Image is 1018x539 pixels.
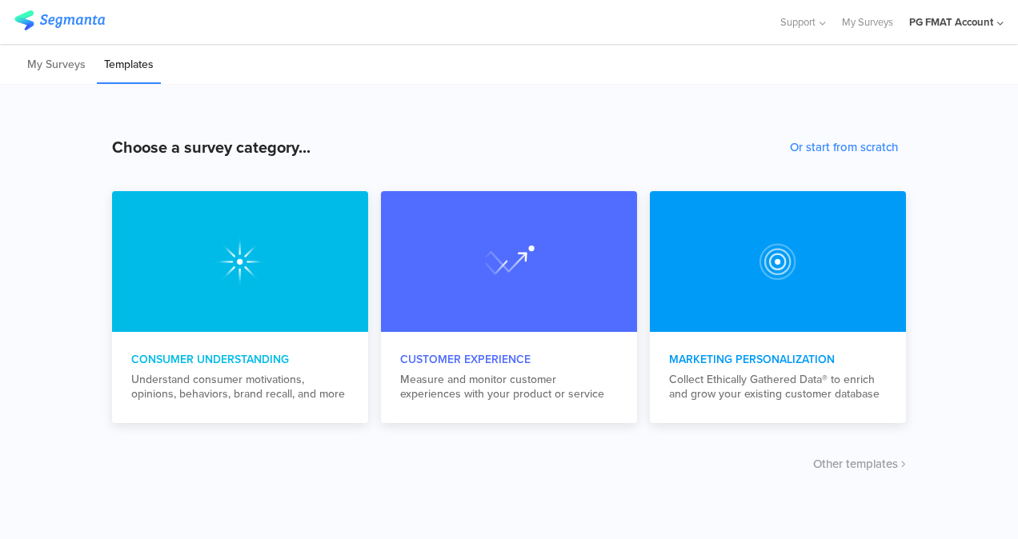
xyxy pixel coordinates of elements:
[400,373,618,401] div: Measure and monitor customer experiences with your product or service
[790,138,898,156] button: Or start from scratch
[780,14,816,30] span: Support
[97,46,161,84] li: Templates
[909,14,993,30] div: PG FMAT Account
[813,455,898,473] span: Other templates
[669,373,887,401] div: Collect Ethically Gathered Data® to enrich and grow your existing customer database
[669,351,887,368] div: Marketing Personalization
[131,373,349,401] div: Understand consumer motivations, opinions, behaviors, brand recall, and more
[813,455,906,473] button: Other templates
[752,236,804,287] img: customer_experience.svg
[400,351,618,368] div: Customer Experience
[483,236,535,287] img: marketing_personalization.svg
[112,135,311,159] div: Choose a survey category...
[214,236,266,287] img: consumer_understanding.svg
[131,351,349,368] div: Consumer Understanding
[20,46,93,84] li: My Surveys
[14,10,105,30] img: segmanta logo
